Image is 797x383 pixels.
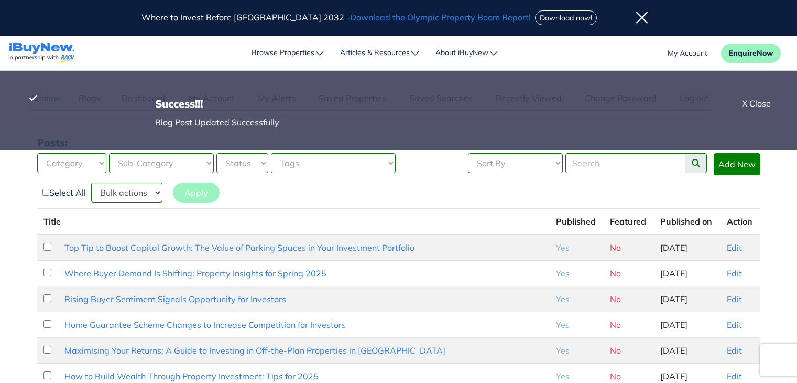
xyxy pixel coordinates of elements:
[604,312,654,338] td: No
[64,320,346,330] a: Home Guarantee Scheme Changes to Increase Competition for Investors
[141,12,533,23] span: Where to Invest Before [GEOGRAPHIC_DATA] 2032 -
[742,97,771,110] div: X Close
[535,10,597,25] button: Download now!
[8,43,75,63] img: logo
[654,286,720,312] td: [DATE]
[64,345,445,356] a: Maximising Your Returns: A Guide to Investing in Off-the-Plan Properties in [GEOGRAPHIC_DATA]
[64,294,286,304] a: Rising Buyer Sentiment Signals Opportunity for Investors
[604,209,654,235] th: Featured
[37,209,550,235] th: Title
[550,261,604,286] td: Yes
[565,153,685,173] input: Search
[550,338,604,364] td: Yes
[42,189,49,196] input: Select All
[654,209,720,235] th: Published on
[654,338,720,364] td: [DATE]
[714,153,760,175] a: Add New
[64,371,319,381] a: How to Build Wealth Through Property Investment: Tips for 2025
[721,44,781,63] button: EnquireNow
[720,209,760,235] th: Action
[173,183,220,203] button: Apply
[155,92,768,116] div: success!!!
[604,235,654,261] td: No
[8,40,75,66] a: navigations
[550,209,604,235] th: Published
[604,286,654,312] td: No
[727,268,742,279] a: Edit
[668,48,707,59] a: account
[64,268,326,279] a: Where Buyer Demand Is Shifting: Property Insights for Spring 2025
[155,116,768,129] div: Blog Post Updated Successfully
[685,153,707,173] button: search posts
[64,242,414,253] a: Top Tip to Boost Capital Growth: The Value of Parking Spaces in Your Investment Portfolio
[727,345,742,356] a: Edit
[550,312,604,338] td: Yes
[654,235,720,261] td: [DATE]
[42,186,86,199] label: Select All
[757,48,773,58] span: Now
[550,235,604,261] td: Yes
[727,320,742,330] a: Edit
[654,261,720,286] td: [DATE]
[604,338,654,364] td: No
[727,371,742,381] a: Edit
[604,261,654,286] td: No
[727,294,742,304] a: Edit
[550,286,604,312] td: Yes
[727,242,742,253] a: Edit
[654,312,720,338] td: [DATE]
[350,12,531,23] span: Download the Olympic Property Boom Report!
